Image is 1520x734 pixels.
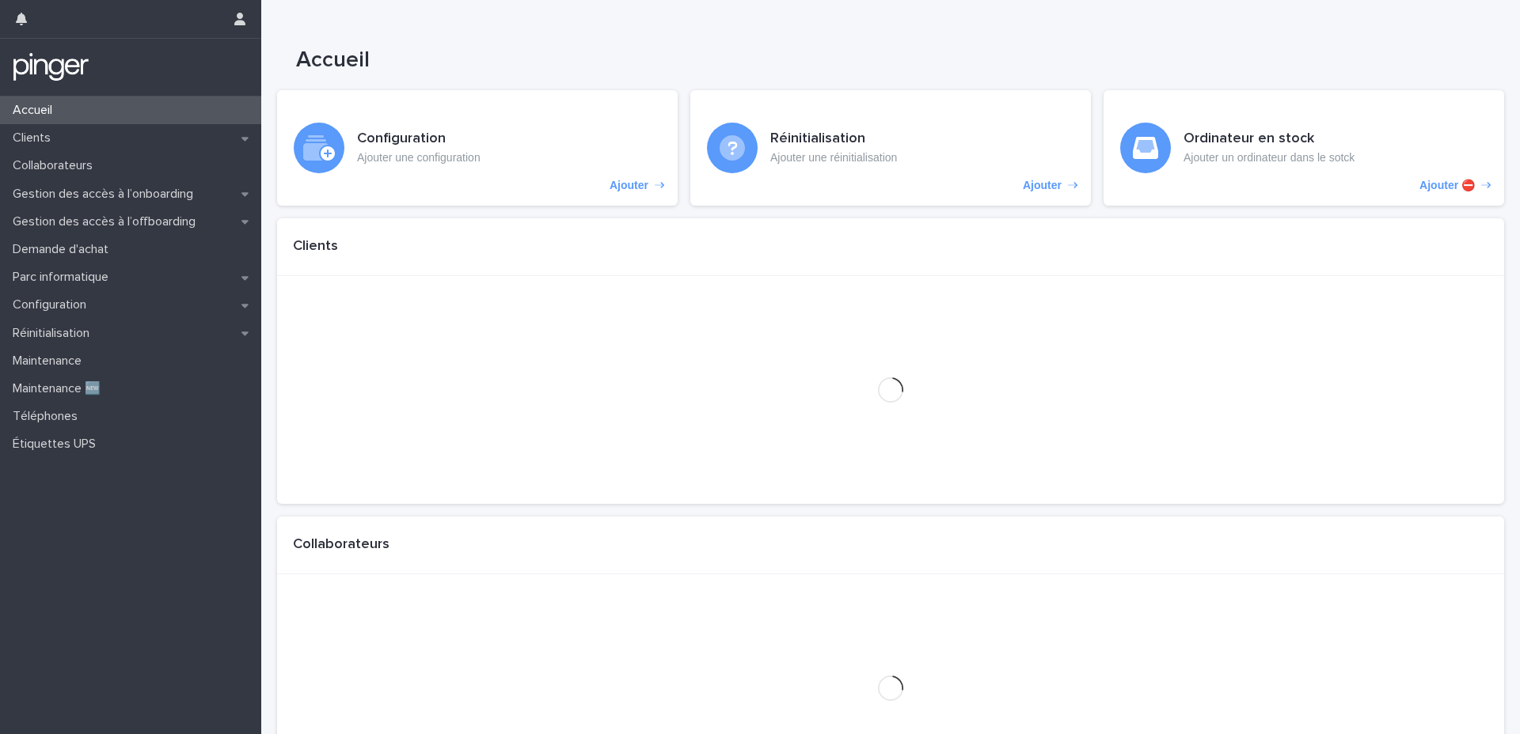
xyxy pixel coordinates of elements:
h1: Accueil [296,47,1067,74]
p: Maintenance 🆕 [6,381,113,396]
p: Parc informatique [6,270,121,285]
h1: Clients [293,238,338,255]
h3: Configuration [357,131,481,148]
p: Ajouter [610,179,648,192]
p: Ajouter [1023,179,1062,192]
p: Accueil [6,103,65,118]
p: Clients [6,131,63,146]
p: Ajouter un ordinateur dans le sotck [1184,151,1355,165]
p: Ajouter une configuration [357,151,481,165]
a: Ajouter [690,90,1091,206]
p: Étiquettes UPS [6,437,108,452]
p: Gestion des accès à l’offboarding [6,214,208,229]
h3: Ordinateur en stock [1184,131,1355,148]
p: Configuration [6,297,99,312]
p: Ajouter ⛔️ [1419,179,1475,192]
h3: Réinitialisation [770,131,897,148]
img: mTgBEunGTSyRkCgitkcU [13,51,89,83]
p: Demande d'achat [6,242,121,257]
a: Ajouter ⛔️ [1104,90,1504,206]
p: Maintenance [6,354,94,369]
p: Téléphones [6,409,90,424]
p: Gestion des accès à l’onboarding [6,187,206,202]
a: Ajouter [277,90,678,206]
p: Collaborateurs [6,158,105,173]
p: Réinitialisation [6,326,102,341]
h1: Collaborateurs [293,536,389,554]
p: Ajouter une réinitialisation [770,151,897,165]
